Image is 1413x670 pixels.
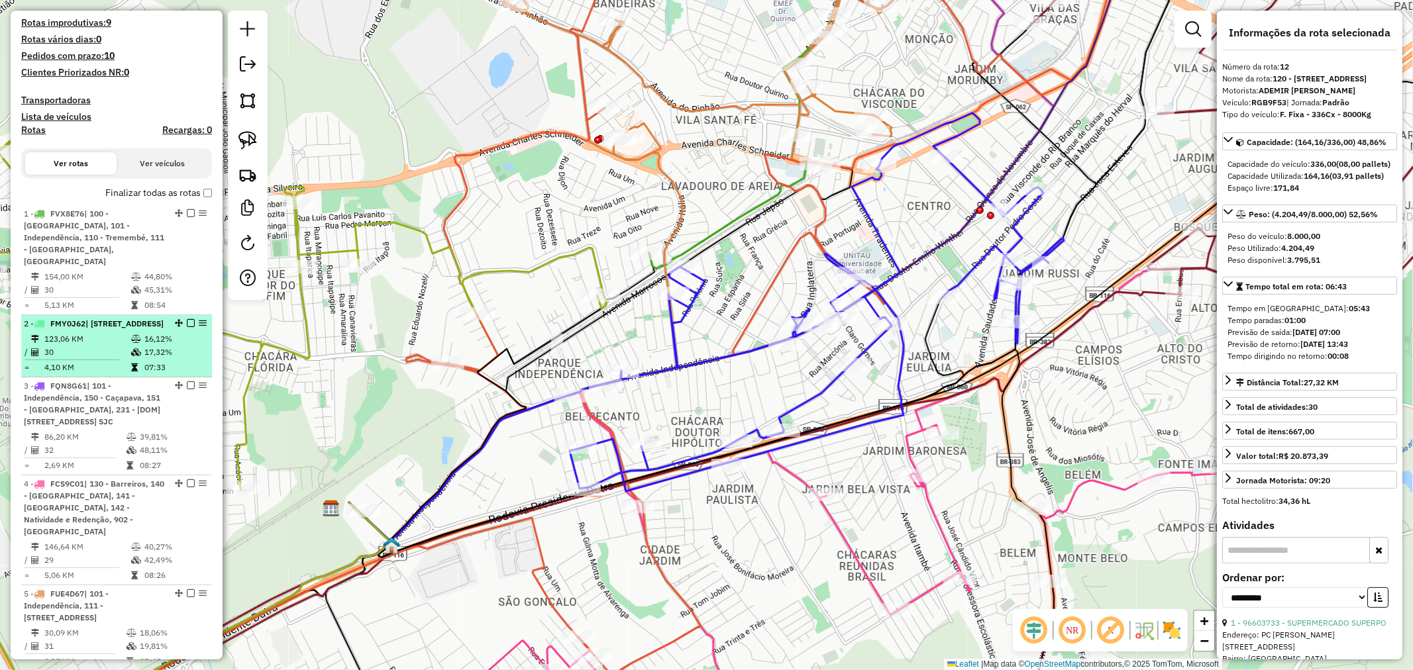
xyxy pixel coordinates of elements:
[1095,614,1127,646] span: Exibir rótulo
[1200,612,1209,629] span: +
[1322,97,1349,107] strong: Padrão
[1222,297,1397,367] div: Tempo total em rota: 06:43
[1222,61,1397,73] div: Número da rota:
[981,659,983,669] span: |
[44,361,131,374] td: 4,10 KM
[1308,402,1318,412] strong: 30
[24,299,30,312] td: =
[1310,159,1336,169] strong: 336,00
[199,479,207,487] em: Opções
[144,553,207,567] td: 42,49%
[175,381,183,389] em: Alterar sequência das rotas
[1280,62,1289,72] strong: 12
[187,209,195,217] em: Finalizar rota
[1279,451,1328,461] strong: R$ 20.873,39
[24,209,164,266] span: | 100 - [GEOGRAPHIC_DATA], 101 - Independência, 110 - Tremembé, 111 - [GEOGRAPHIC_DATA], [GEOGRAP...
[44,626,126,640] td: 30,09 KM
[235,16,261,46] a: Nova sessão e pesquisa
[31,273,39,281] i: Distância Total
[131,273,141,281] i: % de utilização do peso
[1222,225,1397,271] div: Peso: (4.204,49/8.000,00) 52,56%
[25,152,117,175] button: Ver rotas
[139,444,206,457] td: 48,11%
[24,381,160,426] span: 3 -
[1288,426,1314,436] strong: 667,00
[44,459,126,472] td: 2,69 KM
[139,626,206,640] td: 18,06%
[31,543,39,551] i: Distância Total
[1304,171,1330,181] strong: 164,16
[44,346,131,359] td: 30
[44,640,126,653] td: 31
[187,319,195,327] em: Finalizar rota
[24,444,30,457] td: /
[105,186,212,200] label: Finalizar todas as rotas
[144,569,207,582] td: 08:26
[131,286,141,294] i: % de utilização da cubagem
[383,537,400,554] img: FAD TBT
[21,124,46,136] a: Rotas
[50,381,87,391] span: FQN8G61
[1349,303,1370,313] strong: 05:43
[144,361,207,374] td: 07:33
[1280,109,1371,119] strong: F. Fixa - 336Cx - 8000Kg
[1228,158,1392,170] div: Capacidade do veículo:
[235,51,261,81] a: Exportar sessão
[1222,132,1397,150] a: Capacidade: (164,16/336,00) 48,86%
[44,540,131,553] td: 146,64 KM
[139,655,206,668] td: 05:48
[144,346,207,359] td: 17,32%
[1286,97,1349,107] span: | Jornada:
[131,301,138,309] i: Tempo total em rota
[1236,426,1314,438] div: Total de itens:
[1222,205,1397,222] a: Peso: (4.204,49/8.000,00) 52,56%
[199,209,207,217] em: Opções
[21,111,212,122] h4: Lista de veículos
[21,50,115,62] h4: Pedidos com prazo:
[1236,377,1339,389] div: Distância Total:
[1222,569,1397,585] label: Ordenar por:
[1194,611,1214,631] a: Zoom in
[187,589,195,597] em: Finalizar rota
[31,286,39,294] i: Total de Atividades
[96,33,101,45] strong: 0
[1222,397,1397,415] a: Total de atividades:30
[1259,85,1355,95] strong: ADEMIR [PERSON_NAME]
[947,659,979,669] a: Leaflet
[1228,242,1392,254] div: Peso Utilizado:
[238,166,257,184] img: Criar rota
[187,381,195,389] em: Finalizar rota
[1228,338,1392,350] div: Previsão de retorno:
[131,363,138,371] i: Tempo total em rota
[106,17,111,28] strong: 9
[50,209,84,218] span: FVX8E76
[31,433,39,441] i: Distância Total
[1328,351,1349,361] strong: 00:08
[117,152,208,175] button: Ver veículos
[31,335,39,343] i: Distância Total
[144,299,207,312] td: 08:54
[1336,159,1390,169] strong: (08,00 pallets)
[1273,183,1299,193] strong: 171,84
[1228,314,1392,326] div: Tempo paradas:
[1222,26,1397,39] h4: Informações da rota selecionada
[162,124,212,136] h4: Recargas: 0
[1228,182,1392,194] div: Espaço livre:
[1228,303,1392,314] div: Tempo em [GEOGRAPHIC_DATA]:
[24,459,30,472] td: =
[1222,97,1397,109] div: Veículo:
[1281,243,1314,253] strong: 4.204,49
[85,318,164,328] span: | [STREET_ADDRESS]
[238,131,257,150] img: Selecionar atividades - laço
[127,657,133,665] i: Tempo total em rota
[1057,614,1088,646] span: Ocultar NR
[1222,629,1397,653] div: Endereço: PC [PERSON_NAME][STREET_ADDRESS]
[1247,137,1387,147] span: Capacidade: (164,16/336,00) 48,86%
[127,446,136,454] i: % de utilização da cubagem
[1251,97,1286,107] strong: RGB9F53
[1025,659,1081,669] a: OpenStreetMap
[24,640,30,653] td: /
[31,348,39,356] i: Total de Atividades
[24,318,164,328] span: 2 -
[24,361,30,374] td: =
